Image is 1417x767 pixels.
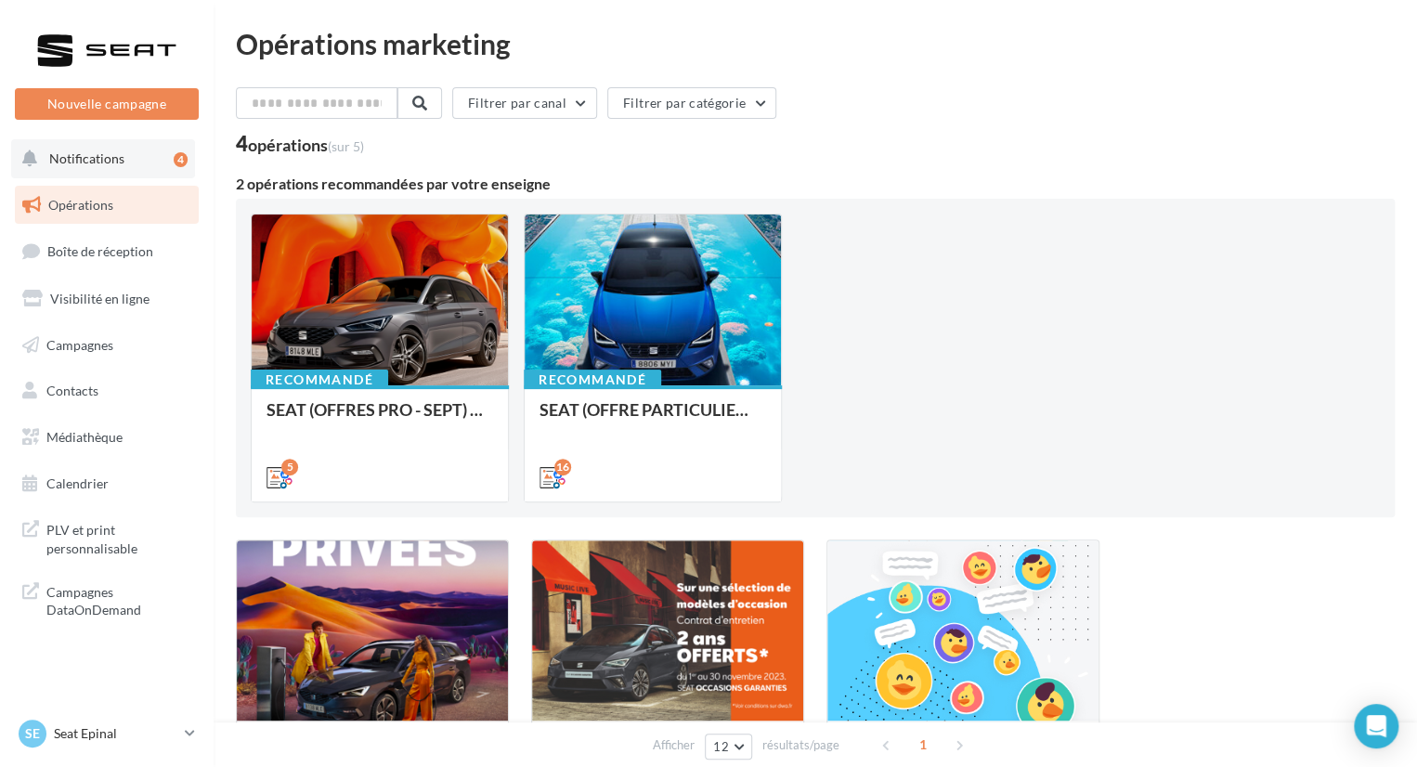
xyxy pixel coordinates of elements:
[11,326,202,365] a: Campagnes
[11,231,202,271] a: Boîte de réception
[49,150,124,166] span: Notifications
[1354,704,1398,748] div: Open Intercom Messenger
[705,734,752,760] button: 12
[236,176,1395,191] div: 2 opérations recommandées par votre enseigne
[539,400,766,437] div: SEAT (OFFRE PARTICULIER - SEPT) - SOCIAL MEDIA
[11,510,202,565] a: PLV et print personnalisable
[15,716,199,751] a: SE Seat Epinal
[762,736,839,754] span: résultats/page
[50,291,149,306] span: Visibilité en ligne
[713,739,729,754] span: 12
[607,87,776,119] button: Filtrer par catégorie
[46,579,191,619] span: Campagnes DataOnDemand
[524,370,661,390] div: Recommandé
[46,517,191,557] span: PLV et print personnalisable
[11,418,202,457] a: Médiathèque
[452,87,597,119] button: Filtrer par canal
[11,279,202,318] a: Visibilité en ligne
[11,464,202,503] a: Calendrier
[653,736,695,754] span: Afficher
[236,30,1395,58] div: Opérations marketing
[236,134,364,154] div: 4
[281,459,298,475] div: 5
[328,138,364,154] span: (sur 5)
[15,88,199,120] button: Nouvelle campagne
[46,429,123,445] span: Médiathèque
[25,724,40,743] span: SE
[11,139,195,178] button: Notifications 4
[46,383,98,398] span: Contacts
[554,459,571,475] div: 16
[11,186,202,225] a: Opérations
[266,400,493,437] div: SEAT (OFFRES PRO - SEPT) - SOCIAL MEDIA
[47,243,153,259] span: Boîte de réception
[174,152,188,167] div: 4
[54,724,177,743] p: Seat Epinal
[46,475,109,491] span: Calendrier
[251,370,388,390] div: Recommandé
[908,730,938,760] span: 1
[248,136,364,153] div: opérations
[11,371,202,410] a: Contacts
[11,572,202,627] a: Campagnes DataOnDemand
[48,197,113,213] span: Opérations
[46,336,113,352] span: Campagnes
